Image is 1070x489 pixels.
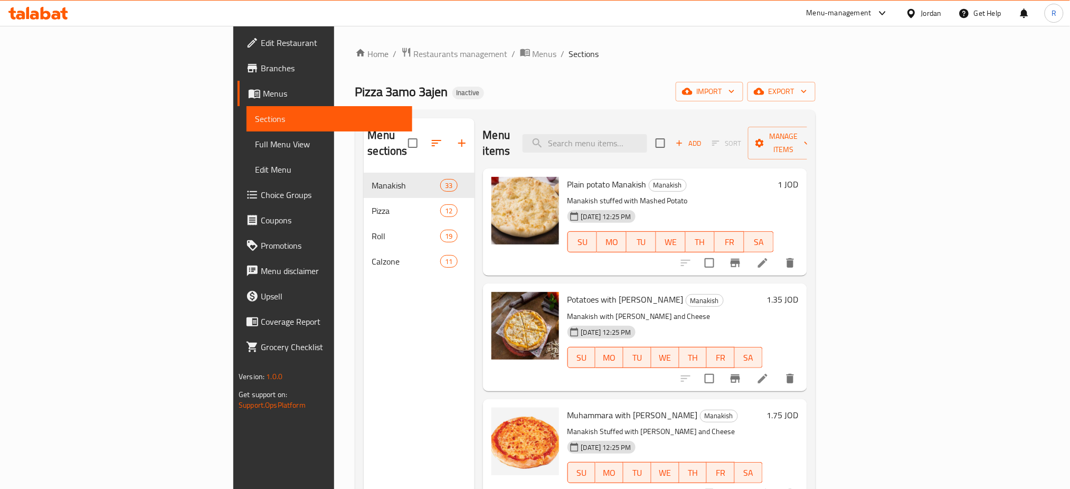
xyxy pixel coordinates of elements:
[238,334,412,360] a: Grocery Checklist
[577,443,636,453] span: [DATE] 12:25 PM
[623,347,651,368] button: TU
[744,231,774,252] button: SA
[651,347,679,368] button: WE
[684,465,703,481] span: TH
[261,62,404,74] span: Branches
[747,82,816,101] button: export
[533,48,557,60] span: Menus
[261,265,404,277] span: Menu disclaimer
[656,231,686,252] button: WE
[739,465,759,481] span: SA
[686,231,715,252] button: TH
[247,106,412,131] a: Sections
[441,257,457,267] span: 11
[679,347,707,368] button: TH
[1052,7,1056,19] span: R
[719,234,740,250] span: FR
[749,234,770,250] span: SA
[523,134,647,153] input: search
[238,284,412,309] a: Upsell
[698,368,721,390] span: Select to update
[627,231,656,252] button: TU
[238,208,412,233] a: Coupons
[572,234,593,250] span: SU
[595,347,623,368] button: MO
[255,112,404,125] span: Sections
[239,388,287,401] span: Get support on:
[686,295,723,307] span: Manakish
[756,257,769,269] a: Edit menu item
[597,231,627,252] button: MO
[239,398,306,412] a: Support.OpsPlatform
[778,250,803,276] button: delete
[700,410,737,422] span: Manakish
[238,258,412,284] a: Menu disclaimer
[651,462,679,483] button: WE
[628,465,647,481] span: TU
[261,214,404,227] span: Coupons
[567,347,596,368] button: SU
[239,370,264,383] span: Version:
[660,234,681,250] span: WE
[601,234,622,250] span: MO
[414,48,508,60] span: Restaurants management
[440,179,457,192] div: items
[756,372,769,385] a: Edit menu item
[649,179,686,191] span: Manakish
[567,231,598,252] button: SU
[247,131,412,157] a: Full Menu View
[921,7,942,19] div: Jordan
[561,48,565,60] li: /
[767,292,799,307] h6: 1.35 JOD
[756,85,807,98] span: export
[355,80,448,104] span: Pizza 3amo 3ajen
[440,255,457,268] div: items
[440,230,457,242] div: items
[577,327,636,337] span: [DATE] 12:25 PM
[483,127,510,159] h2: Menu items
[723,366,748,391] button: Branch-specific-item
[372,255,441,268] span: Calzone
[372,204,441,217] span: Pizza
[600,350,619,365] span: MO
[364,223,475,249] div: Roll19
[679,462,707,483] button: TH
[261,239,404,252] span: Promotions
[247,157,412,182] a: Edit Menu
[715,231,744,252] button: FR
[684,85,735,98] span: import
[491,177,559,245] img: Plain potato Manakish
[372,179,441,192] span: Manakish
[364,173,475,198] div: Manakish33
[491,408,559,475] img: Muhammara with Kashkaval Manakish
[261,341,404,353] span: Grocery Checklist
[723,250,748,276] button: Branch-specific-item
[671,135,705,152] button: Add
[238,30,412,55] a: Edit Restaurant
[255,163,404,176] span: Edit Menu
[441,206,457,216] span: 12
[676,82,743,101] button: import
[567,194,774,208] p: Manakish stuffed with Mashed Potato
[595,462,623,483] button: MO
[807,7,872,20] div: Menu-management
[572,465,592,481] span: SU
[649,179,687,192] div: Manakish
[424,130,449,156] span: Sort sections
[452,87,484,99] div: Inactive
[355,47,816,61] nav: breadcrumb
[569,48,599,60] span: Sections
[401,47,508,61] a: Restaurants management
[238,81,412,106] a: Menus
[372,230,441,242] span: Roll
[263,87,404,100] span: Menus
[567,291,684,307] span: Potatoes with [PERSON_NAME]
[452,88,484,97] span: Inactive
[674,137,703,149] span: Add
[567,310,763,323] p: Manakish with [PERSON_NAME] and Cheese
[778,177,799,192] h6: 1 JOD
[698,252,721,274] span: Select to update
[520,47,557,61] a: Menus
